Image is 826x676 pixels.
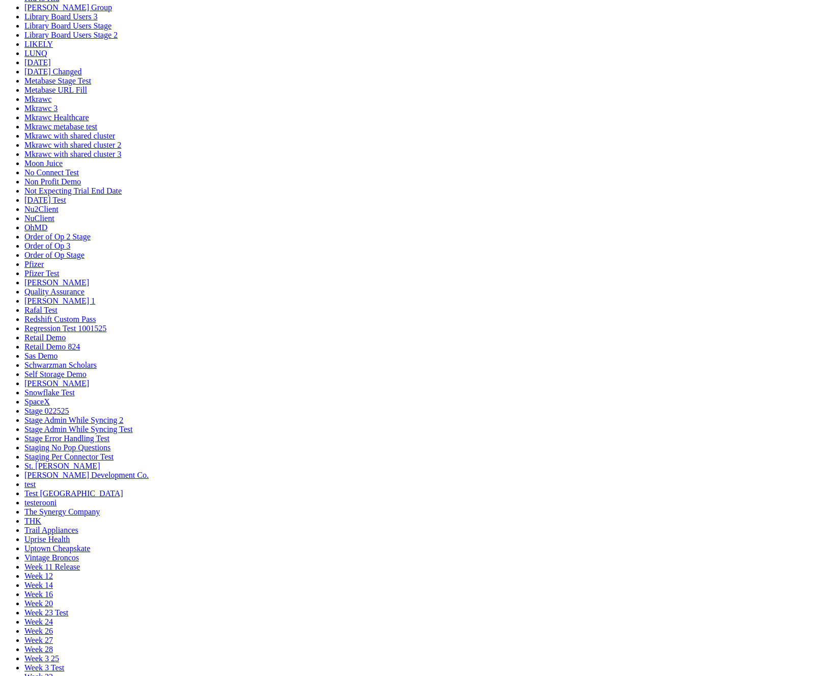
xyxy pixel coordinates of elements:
a: Week 23 Test [24,608,68,617]
a: LUNQ [24,49,47,58]
a: test [24,480,36,489]
a: Stage Admin While Syncing Test [24,425,133,434]
a: Week 26 [24,627,53,635]
a: Retail Demo [24,333,66,342]
a: LIKELY [24,40,53,48]
a: Week 12 [24,572,53,580]
a: Vintage Broncos [24,553,79,562]
a: Retail Demo 824 [24,342,80,351]
a: Pfizer [24,260,44,268]
a: St. [PERSON_NAME] [24,462,100,470]
a: Mkrawc Healthcare [24,113,89,122]
a: Stage 022525 [24,407,69,415]
a: Mkrawc with shared cluster [24,131,115,140]
a: Pfizer Test [24,269,59,278]
a: [PERSON_NAME] Group [24,3,112,12]
a: SpaceX [24,397,50,406]
a: Order of Op Stage [24,251,85,259]
a: testerooni [24,498,57,507]
a: Rafal Test [24,306,58,314]
a: Order of Op 3 [24,241,70,250]
a: Week 3 25 [24,654,59,663]
a: Order of Op 2 Stage [24,232,91,241]
a: Week 20 [24,599,53,608]
a: Staging No Pop Questions [24,443,111,452]
a: Non Profit Demo [24,177,81,186]
a: Mkrawc [24,95,51,103]
a: [DATE] Changed [24,67,81,76]
a: The Synergy Company [24,507,100,516]
a: Stage Error Handling Test [24,434,109,443]
a: [PERSON_NAME] [24,278,89,287]
a: Not Expecting Trial End Date [24,186,122,195]
a: Metabase Stage Test [24,76,91,85]
a: Trail Appliances [24,526,78,534]
a: [PERSON_NAME] Development Co. [24,471,149,479]
a: Metabase URL Fill [24,86,87,94]
a: Library Board Users Stage 2 [24,31,118,39]
a: Nu2Client [24,205,59,213]
a: [PERSON_NAME] [24,379,89,388]
a: Quality Assurance [24,287,85,296]
a: Week 24 [24,617,53,626]
a: Schwarzman Scholars [24,361,97,369]
a: Snowflake Test [24,388,75,397]
a: Week 28 [24,645,53,654]
a: Test [GEOGRAPHIC_DATA] [24,489,123,498]
a: Library Board Users 3 [24,12,98,21]
a: OhMD [24,223,47,232]
a: Redshift Custom Pass [24,315,96,323]
a: Mkrawc with shared cluster 3 [24,150,121,158]
a: Stage Admin While Syncing 2 [24,416,123,424]
a: Week 3 Test [24,663,64,672]
a: [PERSON_NAME] 1 [24,296,95,305]
a: Library Board Users Stage [24,21,112,30]
a: Self Storage Demo [24,370,87,378]
a: No Connect Test [24,168,79,177]
a: Uptown Cheapskate [24,544,90,553]
a: [DATE] Test [24,196,66,204]
a: Mkrawc 3 [24,104,58,113]
a: Week 11 Release [24,562,80,571]
a: Regression Test 1001525 [24,324,106,333]
a: Uprise Health [24,535,70,544]
a: Sas Demo [24,351,58,360]
a: Week 27 [24,636,53,644]
a: Week 14 [24,581,53,589]
a: Mkrawc metabase test [24,122,97,131]
a: THK [24,517,41,525]
a: [DATE] [24,58,51,67]
a: Week 16 [24,590,53,599]
a: Mkrawc with shared cluster 2 [24,141,121,149]
a: Moon Juice [24,159,63,168]
a: Staging Per Connector Test [24,452,114,461]
a: NuClient [24,214,54,223]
